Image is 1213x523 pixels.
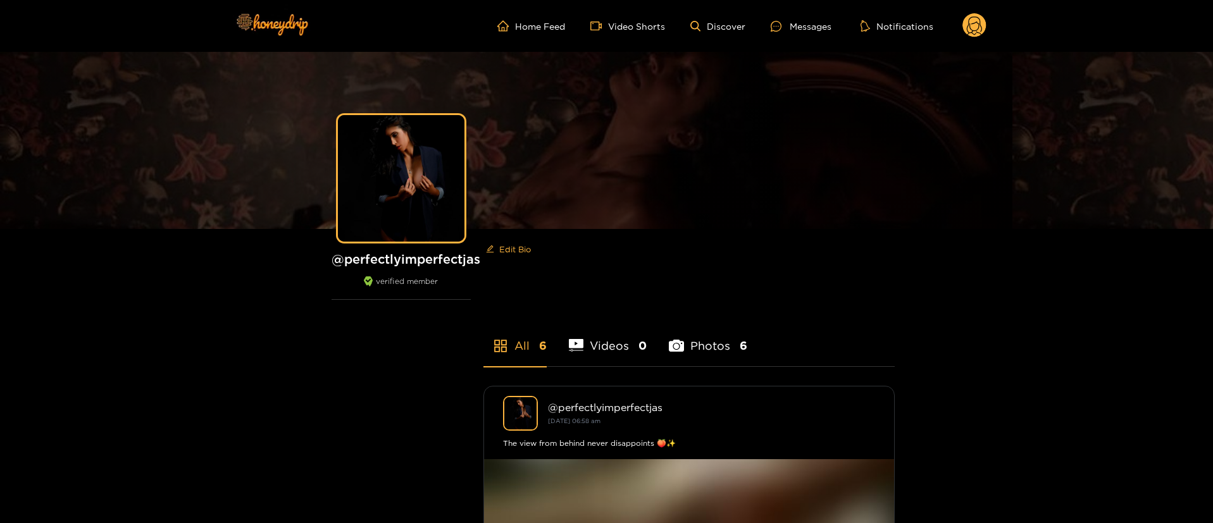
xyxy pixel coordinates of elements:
[503,396,538,431] img: perfectlyimperfectjas
[569,309,647,366] li: Videos
[638,338,647,354] span: 0
[493,338,508,354] span: appstore
[483,239,533,259] button: editEdit Bio
[499,243,531,255] span: Edit Bio
[740,338,747,354] span: 6
[690,21,745,32] a: Discover
[590,20,608,32] span: video-camera
[332,251,471,267] h1: @ perfectlyimperfectjas
[590,20,665,32] a: Video Shorts
[503,437,875,450] div: The view from behind never disappoints 🍑✨
[483,309,547,366] li: All
[497,20,515,32] span: home
[771,19,831,34] div: Messages
[539,338,547,354] span: 6
[548,417,600,424] small: [DATE] 06:58 am
[857,20,937,32] button: Notifications
[486,245,494,254] span: edit
[669,309,747,366] li: Photos
[332,276,471,300] div: verified member
[548,402,875,413] div: @ perfectlyimperfectjas
[497,20,565,32] a: Home Feed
